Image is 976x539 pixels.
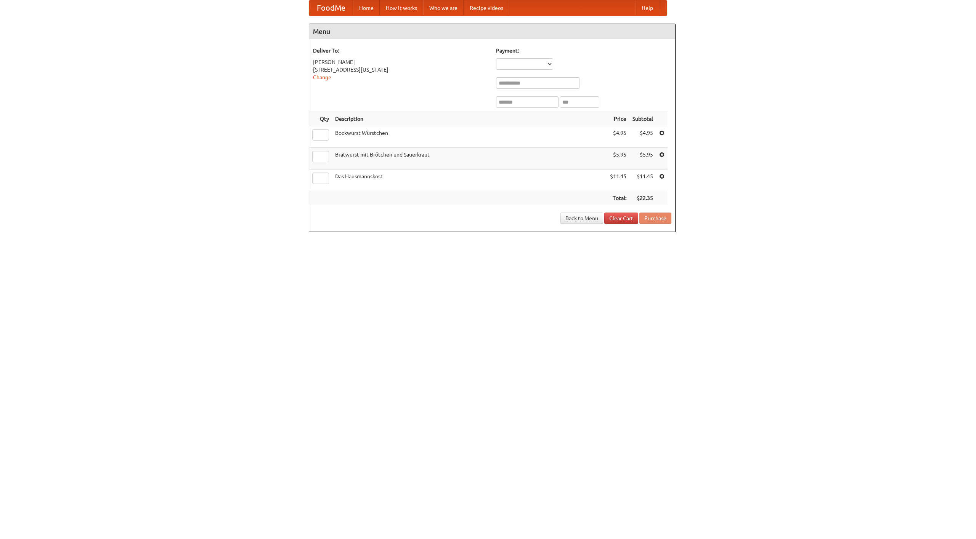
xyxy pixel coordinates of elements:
[313,58,488,66] div: [PERSON_NAME]
[607,191,629,205] th: Total:
[332,112,607,126] th: Description
[607,112,629,126] th: Price
[629,148,656,170] td: $5.95
[629,112,656,126] th: Subtotal
[629,191,656,205] th: $22.35
[629,170,656,191] td: $11.45
[309,0,353,16] a: FoodMe
[423,0,464,16] a: Who we are
[313,74,331,80] a: Change
[332,148,607,170] td: Bratwurst mit Brötchen und Sauerkraut
[309,112,332,126] th: Qty
[607,148,629,170] td: $5.95
[313,47,488,54] h5: Deliver To:
[607,170,629,191] td: $11.45
[629,126,656,148] td: $4.95
[636,0,659,16] a: Help
[380,0,423,16] a: How it works
[313,66,488,74] div: [STREET_ADDRESS][US_STATE]
[639,213,671,224] button: Purchase
[353,0,380,16] a: Home
[560,213,603,224] a: Back to Menu
[332,126,607,148] td: Bockwurst Würstchen
[309,24,675,39] h4: Menu
[464,0,509,16] a: Recipe videos
[604,213,638,224] a: Clear Cart
[607,126,629,148] td: $4.95
[496,47,671,54] h5: Payment:
[332,170,607,191] td: Das Hausmannskost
